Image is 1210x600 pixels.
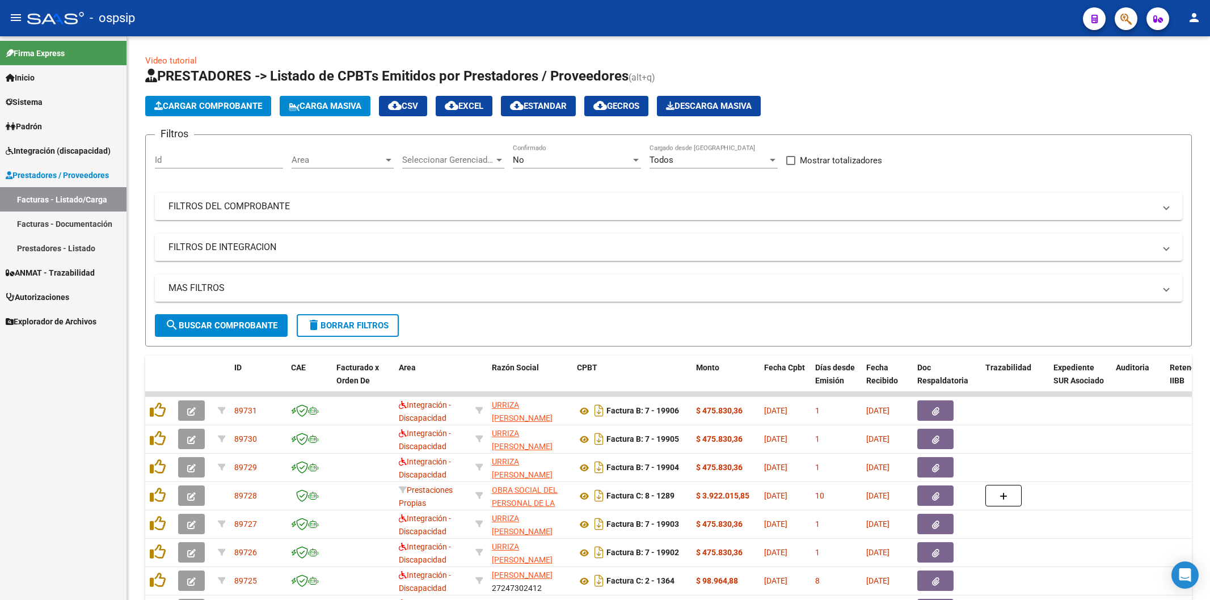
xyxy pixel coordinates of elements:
[492,569,568,593] div: 27247302412
[145,96,271,116] button: Cargar Comprobante
[815,548,820,557] span: 1
[800,154,882,167] span: Mostrar totalizadores
[492,429,553,451] span: URRIZA [PERSON_NAME]
[6,120,42,133] span: Padrón
[510,101,567,111] span: Estandar
[696,491,749,500] strong: $ 3.922.015,85
[165,320,277,331] span: Buscar Comprobante
[592,487,606,505] i: Descargar documento
[6,315,96,328] span: Explorador de Archivos
[289,101,361,111] span: Carga Masiva
[866,519,889,529] span: [DATE]
[811,356,862,405] datatable-header-cell: Días desde Emisión
[6,71,35,84] span: Inicio
[155,274,1182,302] mat-expansion-panel-header: MAS FILTROS
[862,356,913,405] datatable-header-cell: Fecha Recibido
[1116,363,1149,372] span: Auditoria
[307,320,389,331] span: Borrar Filtros
[913,356,981,405] datatable-header-cell: Doc Respaldatoria
[399,363,416,372] span: Area
[155,193,1182,220] mat-expansion-panel-header: FILTROS DEL COMPROBANTE
[154,101,262,111] span: Cargar Comprobante
[696,434,743,443] strong: $ 475.830,36
[592,430,606,448] i: Descargar documento
[492,512,568,536] div: 27235676090
[90,6,135,31] span: - ospsip
[692,356,760,405] datatable-header-cell: Monto
[501,96,576,116] button: Estandar
[985,363,1031,372] span: Trazabilidad
[696,519,743,529] strong: $ 475.830,36
[291,363,306,372] span: CAE
[6,291,69,303] span: Autorizaciones
[307,318,321,332] mat-icon: delete
[592,458,606,476] i: Descargar documento
[492,427,568,451] div: 27235676090
[492,455,568,479] div: 27235676090
[696,576,738,585] strong: $ 98.964,88
[815,406,820,415] span: 1
[1053,363,1104,385] span: Expediente SUR Asociado
[764,576,787,585] span: [DATE]
[492,363,539,372] span: Razón Social
[657,96,761,116] button: Descarga Masiva
[379,96,427,116] button: CSV
[6,96,43,108] span: Sistema
[234,576,257,585] span: 89725
[487,356,572,405] datatable-header-cell: Razón Social
[606,492,674,501] strong: Factura C: 8 - 1289
[280,96,370,116] button: Carga Masiva
[696,363,719,372] span: Monto
[629,72,655,83] span: (alt+q)
[9,11,23,24] mat-icon: menu
[6,169,109,181] span: Prestadores / Proveedores
[155,234,1182,261] mat-expansion-panel-header: FILTROS DE INTEGRACION
[593,101,639,111] span: Gecros
[234,491,257,500] span: 89728
[492,514,553,536] span: URRIZA [PERSON_NAME]
[230,356,286,405] datatable-header-cell: ID
[6,267,95,279] span: ANMAT - Trazabilidad
[165,318,179,332] mat-icon: search
[234,434,257,443] span: 89730
[145,68,629,84] span: PRESTADORES -> Listado de CPBTs Emitidos por Prestadores / Proveedores
[592,402,606,420] i: Descargar documento
[815,463,820,472] span: 1
[606,435,679,444] strong: Factura B: 7 - 19905
[815,491,824,500] span: 10
[234,548,257,557] span: 89726
[764,363,805,372] span: Fecha Cpbt
[168,241,1155,253] mat-panel-title: FILTROS DE INTEGRACION
[492,571,553,580] span: [PERSON_NAME]
[1187,11,1201,24] mat-icon: person
[168,200,1155,213] mat-panel-title: FILTROS DEL COMPROBANTE
[234,519,257,529] span: 89727
[657,96,761,116] app-download-masive: Descarga masiva de comprobantes (adjuntos)
[866,576,889,585] span: [DATE]
[815,576,820,585] span: 8
[764,491,787,500] span: [DATE]
[592,515,606,533] i: Descargar documento
[866,434,889,443] span: [DATE]
[492,399,568,422] div: 27235676090
[292,155,383,165] span: Area
[510,99,524,112] mat-icon: cloud_download
[492,400,553,422] span: URRIZA [PERSON_NAME]
[866,406,889,415] span: [DATE]
[399,429,451,451] span: Integración - Discapacidad
[513,155,524,165] span: No
[696,548,743,557] strong: $ 475.830,36
[399,571,451,593] span: Integración - Discapacidad
[388,99,402,112] mat-icon: cloud_download
[572,356,692,405] datatable-header-cell: CPBT
[155,314,288,337] button: Buscar Comprobante
[399,514,451,536] span: Integración - Discapacidad
[866,548,889,557] span: [DATE]
[1170,363,1207,385] span: Retencion IIBB
[760,356,811,405] datatable-header-cell: Fecha Cpbt
[593,99,607,112] mat-icon: cloud_download
[445,99,458,112] mat-icon: cloud_download
[866,363,898,385] span: Fecha Recibido
[592,572,606,590] i: Descargar documento
[917,363,968,385] span: Doc Respaldatoria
